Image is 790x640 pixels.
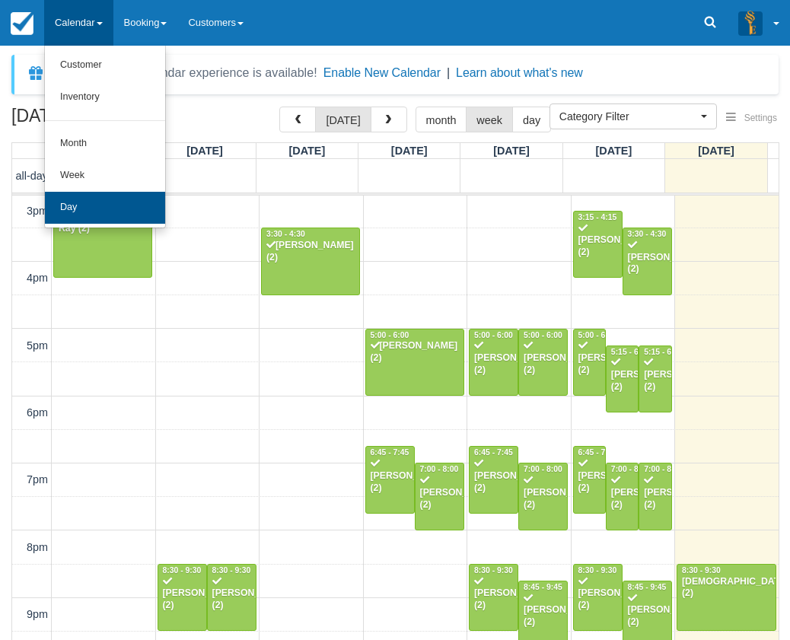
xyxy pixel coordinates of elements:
a: Week [45,160,165,192]
a: 8:30 - 9:30[DEMOGRAPHIC_DATA] (2) [677,564,776,631]
div: [PERSON_NAME] (2) [578,340,601,377]
a: 6:45 - 7:45[PERSON_NAME] (2) [469,446,518,513]
span: 8:45 - 9:45 [524,583,562,591]
span: Settings [744,113,777,123]
div: [PERSON_NAME] (2) [370,458,410,495]
a: 8:30 - 9:30[PERSON_NAME] (2) [469,564,518,631]
div: [PERSON_NAME] (2) [473,458,514,495]
span: 3pm [27,205,48,217]
span: 3:15 - 4:15 [578,213,617,221]
span: 5:00 - 6:00 [371,331,409,339]
button: Settings [717,107,786,129]
span: 6:45 - 7:45 [474,448,513,457]
div: [PERSON_NAME] (2) [610,475,634,511]
span: 5:00 - 6:00 [524,331,562,339]
span: 3:30 - 4:30 [266,230,305,238]
a: 3:30 - 4:30[PERSON_NAME] (2) [261,228,360,295]
span: 6pm [27,406,48,419]
a: 7:00 - 8:00[PERSON_NAME] (2) [606,463,639,530]
span: [DATE] [698,145,734,157]
div: [PERSON_NAME] (2) [643,357,667,393]
a: 5:15 - 6:15[PERSON_NAME] (2) [639,345,671,412]
span: 6:45 - 7:45 [578,448,617,457]
a: 5:00 - 6:00[PERSON_NAME] (2) [573,329,606,396]
a: 7:00 - 8:00[PERSON_NAME] (2) [415,463,464,530]
div: A new Booking Calendar experience is available! [51,64,317,82]
span: 8:30 - 9:30 [578,566,617,575]
div: [PERSON_NAME] (2) [162,576,202,613]
ul: Calendar [44,46,166,228]
span: 8:30 - 9:30 [682,566,721,575]
a: 6:45 - 7:45[PERSON_NAME] (2) [573,446,606,513]
div: [PERSON_NAME] (2) [627,593,667,629]
span: 5:00 - 6:00 [578,331,617,339]
span: [DATE] [493,145,530,157]
div: [PERSON_NAME] (2) [473,340,514,377]
span: 9pm [27,608,48,620]
span: 8:30 - 9:30 [474,566,513,575]
div: [PERSON_NAME] (2) [578,458,601,495]
a: 3:15 - 4:15[PERSON_NAME] (2) [573,211,623,278]
div: [PERSON_NAME] (2) [643,475,667,511]
div: [PERSON_NAME] (2) [578,223,618,260]
span: 7:00 - 8:00 [611,465,650,473]
span: 7:00 - 8:00 [420,465,459,473]
span: [DATE] [289,145,326,157]
button: month [416,107,467,132]
span: 7:00 - 8:00 [524,465,562,473]
div: [PERSON_NAME] (2) [610,357,634,393]
div: [PERSON_NAME] (2) [370,340,460,365]
span: 3:30 - 4:30 [628,230,667,238]
div: Ray (2) [58,223,148,235]
a: 5:00 - 6:00[PERSON_NAME] (2) [469,329,518,396]
span: 7pm [27,473,48,486]
div: [PERSON_NAME] (2) [419,475,460,511]
span: 5:15 - 6:15 [644,348,683,356]
div: [PERSON_NAME] (2) [523,340,563,377]
a: Learn about what's new [456,66,583,79]
button: day [512,107,551,132]
span: 4pm [27,272,48,284]
span: 5:15 - 6:15 [611,348,650,356]
span: 8:30 - 9:30 [163,566,202,575]
a: Customer [45,49,165,81]
div: [PERSON_NAME] (2) [266,240,355,264]
a: Month [45,128,165,160]
a: 5:15 - 6:15[PERSON_NAME] (2) [606,345,639,412]
a: Day [45,192,165,224]
a: 8:30 - 9:30[PERSON_NAME] (2) [207,564,256,631]
h2: [DATE] – [DATE] [11,107,204,135]
span: 5:00 - 6:00 [474,331,513,339]
span: 8:30 - 9:30 [212,566,251,575]
div: [PERSON_NAME] (2) [578,576,618,613]
span: [DATE] [596,145,632,157]
a: 7:00 - 8:00[PERSON_NAME] (2) [639,463,671,530]
div: [PERSON_NAME] (2) [627,240,667,276]
img: checkfront-main-nav-mini-logo.png [11,12,33,35]
button: Enable New Calendar [323,65,441,81]
span: 5pm [27,339,48,352]
a: 3:15 - 4:15Ray (2) [53,211,152,278]
a: 5:00 - 6:00[PERSON_NAME] (2) [518,329,568,396]
span: 8pm [27,541,48,553]
span: [DATE] [391,145,428,157]
a: 8:30 - 9:30[PERSON_NAME] (2) [158,564,207,631]
a: 8:30 - 9:30[PERSON_NAME] (2) [573,564,623,631]
span: | [447,66,450,79]
span: 6:45 - 7:45 [371,448,409,457]
div: [PERSON_NAME] (2) [473,576,514,613]
button: week [466,107,513,132]
a: 6:45 - 7:45[PERSON_NAME] (2) [365,446,415,513]
button: Category Filter [549,103,717,129]
div: [PERSON_NAME] (2) [212,576,252,613]
img: A3 [738,11,763,35]
span: all-day [16,170,48,182]
a: 3:30 - 4:30[PERSON_NAME] (2) [623,228,672,295]
span: Category Filter [559,109,697,124]
div: [PERSON_NAME] (2) [523,593,563,629]
div: [PERSON_NAME] (2) [523,475,563,511]
a: 7:00 - 8:00[PERSON_NAME] (2) [518,463,568,530]
div: [DEMOGRAPHIC_DATA] (2) [681,576,772,600]
span: 7:00 - 8:00 [644,465,683,473]
a: Inventory [45,81,165,113]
